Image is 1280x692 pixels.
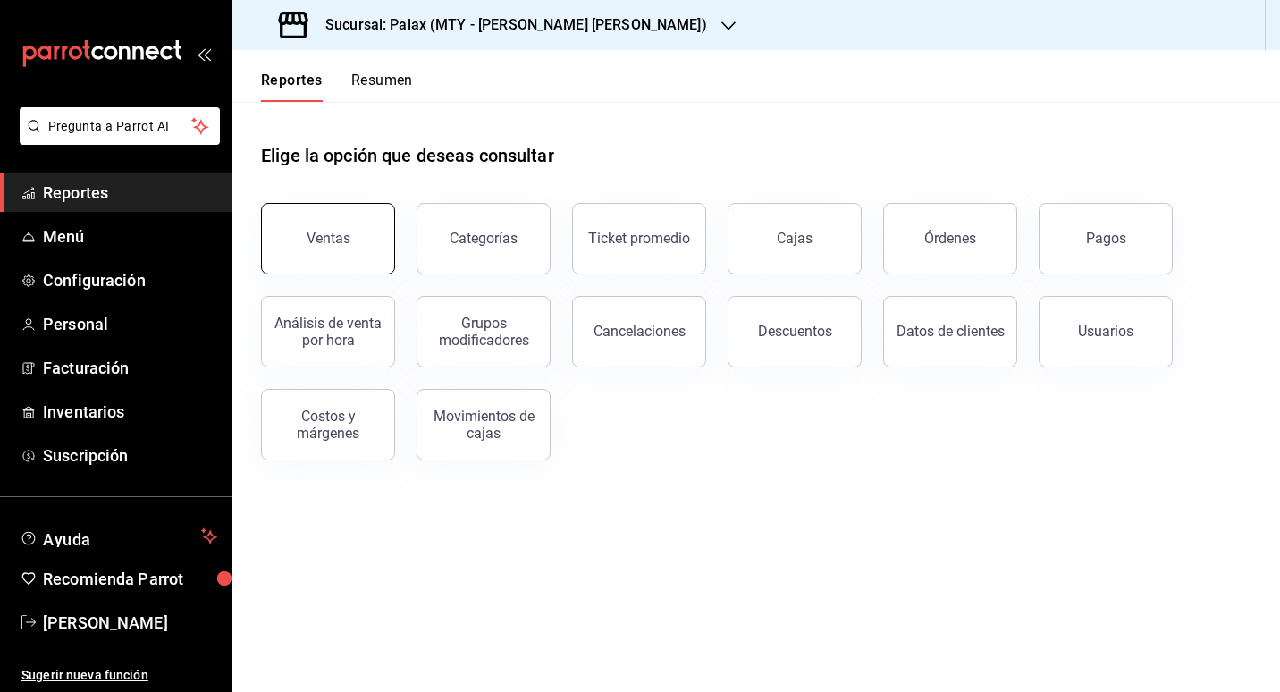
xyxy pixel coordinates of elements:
[43,613,168,632] font: [PERSON_NAME]
[307,230,350,247] div: Ventas
[883,296,1017,367] button: Datos de clientes
[261,203,395,274] button: Ventas
[261,389,395,460] button: Costos y márgenes
[728,296,862,367] button: Descuentos
[417,203,551,274] button: Categorías
[758,323,832,340] div: Descuentos
[428,315,539,349] div: Grupos modificadores
[572,296,706,367] button: Cancelaciones
[43,315,108,333] font: Personal
[43,359,129,377] font: Facturación
[1039,296,1173,367] button: Usuarios
[273,408,383,442] div: Costos y márgenes
[1078,323,1133,340] div: Usuarios
[588,230,690,247] div: Ticket promedio
[43,183,108,202] font: Reportes
[351,72,413,102] button: Resumen
[428,408,539,442] div: Movimientos de cajas
[261,296,395,367] button: Análisis de venta por hora
[43,446,128,465] font: Suscripción
[450,230,518,247] div: Categorías
[21,668,148,682] font: Sugerir nueva función
[261,142,554,169] h1: Elige la opción que deseas consultar
[43,526,194,547] span: Ayuda
[48,117,192,136] span: Pregunta a Parrot AI
[261,72,413,102] div: Pestañas de navegación
[417,296,551,367] button: Grupos modificadores
[197,46,211,61] button: open_drawer_menu
[43,271,146,290] font: Configuración
[594,323,686,340] div: Cancelaciones
[883,203,1017,274] button: Órdenes
[924,230,976,247] div: Órdenes
[43,402,124,421] font: Inventarios
[572,203,706,274] button: Ticket promedio
[777,230,813,247] div: Cajas
[273,315,383,349] div: Análisis de venta por hora
[728,203,862,274] button: Cajas
[1039,203,1173,274] button: Pagos
[43,227,85,246] font: Menú
[20,107,220,145] button: Pregunta a Parrot AI
[261,72,323,89] font: Reportes
[897,323,1005,340] div: Datos de clientes
[13,130,220,148] a: Pregunta a Parrot AI
[311,14,707,36] h3: Sucursal: Palax (MTY - [PERSON_NAME] [PERSON_NAME])
[43,570,183,588] font: Recomienda Parrot
[1086,230,1126,247] div: Pagos
[417,389,551,460] button: Movimientos de cajas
